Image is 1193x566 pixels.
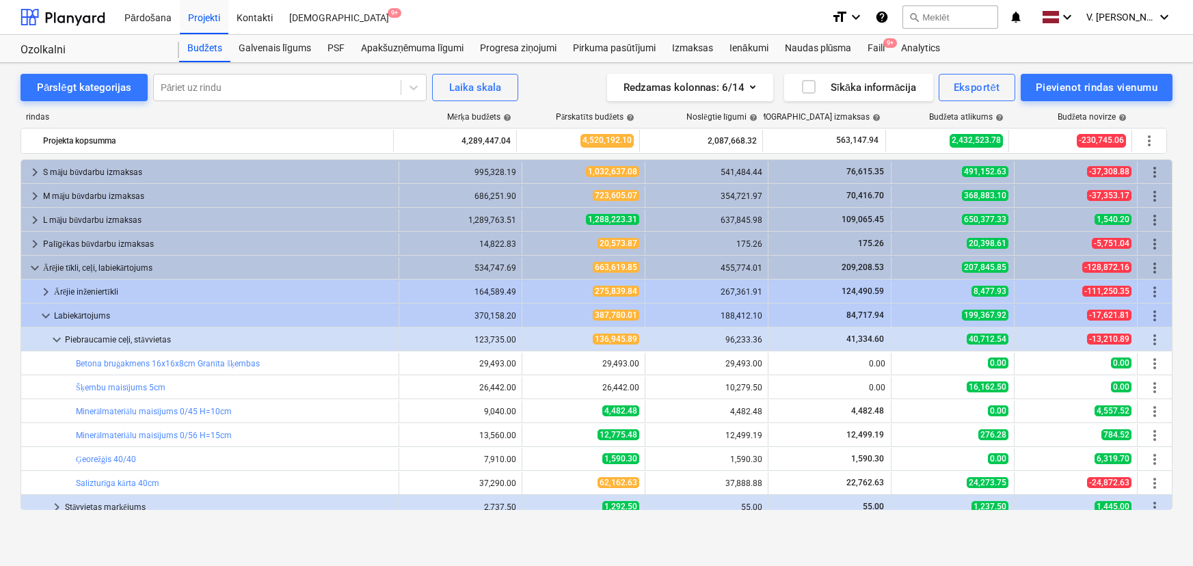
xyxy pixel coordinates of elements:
[602,453,639,464] span: 1,590.30
[721,35,777,62] a: Ienākumi
[76,431,232,440] a: Minerālmateriālu maisījums 0/56 H=15cm
[883,38,897,48] span: 9+
[845,167,885,176] span: 76,615.35
[1147,475,1163,491] span: Vairāk darbību
[651,263,762,273] div: 455,774.01
[859,35,893,62] div: Faili
[664,35,721,62] div: Izmaksas
[65,329,393,351] div: Piebraucamie ceļi, stāvvietas
[405,263,516,273] div: 534,747.69
[1086,12,1155,23] span: V. [PERSON_NAME]
[777,35,860,62] a: Naudas plūsma
[472,35,565,62] a: Progresa ziņojumi
[971,286,1008,297] span: 8,477.93
[580,134,634,147] span: 4,520,192.10
[988,358,1008,368] span: 0.00
[405,167,516,177] div: 995,328.19
[1116,113,1127,122] span: help
[840,286,885,296] span: 124,490.59
[893,35,948,62] a: Analytics
[38,308,54,324] span: keyboard_arrow_down
[1147,499,1163,515] span: Vairāk darbību
[27,260,43,276] span: keyboard_arrow_down
[447,112,511,122] div: Mērķa budžets
[405,479,516,488] div: 37,290.00
[593,286,639,297] span: 275,839.84
[43,130,388,152] div: Projekta kopsumma
[1082,262,1131,273] span: -128,872.16
[1141,133,1157,149] span: Vairāk darbību
[686,112,758,122] div: Noslēgtie līgumi
[850,406,885,416] span: 4,482.48
[230,35,319,62] a: Galvenais līgums
[624,79,757,96] div: Redzamas kolonnas : 6/14
[967,334,1008,345] span: 40,712.54
[845,310,885,320] span: 84,717.94
[449,79,501,96] div: Laika skala
[1147,332,1163,348] span: Vairāk darbību
[950,134,1003,147] span: 2,432,523.78
[602,501,639,512] span: 1,292.50
[850,454,885,463] span: 1,590.30
[598,238,639,249] span: 20,573.87
[875,9,889,25] i: Zināšanu pamats
[593,334,639,345] span: 136,945.89
[27,212,43,228] span: keyboard_arrow_right
[857,239,885,248] span: 175.26
[929,112,1004,122] div: Budžeta atlikums
[598,477,639,488] span: 62,162.63
[1009,9,1023,25] i: notifications
[43,161,393,183] div: S māju būvdarbu izmaksas
[353,35,472,62] a: Apakšuzņēmuma līgumi
[528,383,639,392] div: 26,442.00
[432,74,518,101] button: Laika skala
[1087,166,1131,177] span: -37,308.88
[1147,355,1163,372] span: Vairāk darbību
[645,130,757,152] div: 2,087,668.32
[962,214,1008,225] span: 650,377.33
[831,9,848,25] i: format_size
[1087,334,1131,345] span: -13,210.89
[1147,164,1163,180] span: Vairāk darbību
[319,35,353,62] a: PSF
[54,305,393,327] div: Labiekārtojums
[405,287,516,297] div: 164,589.49
[1147,427,1163,444] span: Vairāk darbību
[784,74,933,101] button: Sīkāka informācija
[845,191,885,200] span: 70,416.70
[624,113,634,122] span: help
[651,167,762,177] div: 541,484.44
[37,79,131,96] div: Pārslēgt kategorijas
[651,239,762,249] div: 175.26
[27,188,43,204] span: keyboard_arrow_right
[651,215,762,225] div: 637,845.98
[962,190,1008,201] span: 368,883.10
[565,35,664,62] div: Pirkuma pasūtījumi
[399,130,511,152] div: 4,289,447.04
[902,5,998,29] button: Meklēt
[76,383,165,392] a: Šķembu maisījums 5cm
[43,209,393,231] div: L māju būvdarbu izmaksas
[651,479,762,488] div: 37,888.88
[1095,405,1131,416] span: 4,557.52
[43,233,393,255] div: Palīgēkas būvdarbu izmaksas
[21,112,394,122] div: rindas
[405,335,516,345] div: 123,735.00
[835,135,880,146] span: 563,147.94
[76,359,260,368] a: Betona bruģakmens 16x16x8cm Granīta šķembas
[1111,358,1131,368] span: 0.00
[859,35,893,62] a: Faili9+
[651,191,762,201] div: 354,721.97
[845,478,885,487] span: 22,762.63
[1058,112,1127,122] div: Budžeta novirze
[1095,214,1131,225] span: 1,540.20
[405,502,516,512] div: 2,737.50
[556,112,634,122] div: Pārskatīts budžets
[1147,260,1163,276] span: Vairāk darbību
[405,359,516,368] div: 29,493.00
[405,215,516,225] div: 1,289,763.51
[43,257,393,279] div: Ārējie tīkli, ceļi, labiekārtojums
